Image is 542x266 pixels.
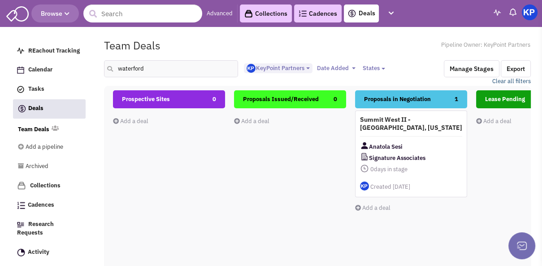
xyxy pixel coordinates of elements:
[18,139,73,156] a: Add a pipeline
[13,99,86,119] a: Deals
[18,158,73,175] a: Archived
[364,95,431,103] span: Proposals in Negotiation
[17,86,24,93] img: icon-tasks.png
[360,164,462,175] span: days in stage
[370,183,410,191] span: Created [DATE]
[347,8,356,19] img: icon-deals.svg
[122,95,170,103] span: Prospective Sites
[314,63,358,73] button: Date Added
[522,4,538,20] img: KeyPoint Partners
[369,152,425,164] span: Signature Associates
[369,141,403,152] span: Anatola Sesi
[240,4,292,22] a: Collections
[360,164,369,173] img: icon-daysinstage.png
[13,62,85,79] a: Calendar
[28,66,52,74] span: Calendar
[104,60,238,77] input: Search deals
[17,202,25,209] img: Cadences_logo.png
[30,182,61,189] span: Collections
[13,81,85,98] a: Tasks
[104,40,160,51] h1: Team Deals
[17,181,26,190] img: icon-collection-lavender.png
[13,244,85,261] a: Activity
[243,95,319,103] span: Proposals Issued/Received
[334,90,337,108] span: 0
[13,197,85,214] a: Cadences
[244,9,253,18] img: icon-collection-lavender-black.svg
[370,165,374,173] span: 0
[13,177,85,195] a: Collections
[355,204,390,212] a: Add a deal
[212,90,216,108] span: 0
[207,9,233,18] a: Advanced
[18,125,49,134] a: Team Deals
[485,95,525,103] span: Lease Pending
[360,141,369,150] img: Contact Image
[234,117,269,125] a: Add a deal
[113,117,148,125] a: Add a deal
[362,64,379,72] span: States
[13,216,85,242] a: Research Requests
[294,4,342,22] a: Cadences
[83,4,202,22] input: Search
[28,201,54,209] span: Cadences
[17,66,24,74] img: Calendar.png
[476,117,512,125] a: Add a deal
[28,248,49,256] span: Activity
[17,222,24,227] img: Research.png
[347,8,375,19] a: Deals
[28,47,80,54] span: REachout Tracking
[360,63,388,73] button: States
[317,64,348,72] span: Date Added
[360,152,369,161] img: CompanyLogo
[360,115,462,132] h4: Summit West II - [GEOGRAPHIC_DATA], [US_STATE]
[492,77,531,86] a: Clear all filters
[17,221,54,237] span: Research Requests
[13,43,85,60] a: REachout Tracking
[501,60,531,77] button: Export
[444,60,499,77] button: Manage Stages
[244,63,312,74] button: KeyPoint Partners
[17,103,26,114] img: icon-deals.svg
[28,85,44,93] span: Tasks
[31,4,79,22] button: Browse
[299,10,307,17] img: Cadences_logo.png
[441,41,531,49] span: Pipeline Owner: KeyPoint Partners
[41,9,69,18] span: Browse
[247,64,304,72] span: KeyPoint Partners
[17,248,25,257] img: Activity.png
[6,4,29,22] img: SmartAdmin
[247,64,256,73] img: Gp5tB00MpEGTGSMiAkF79g.png
[455,90,458,108] span: 1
